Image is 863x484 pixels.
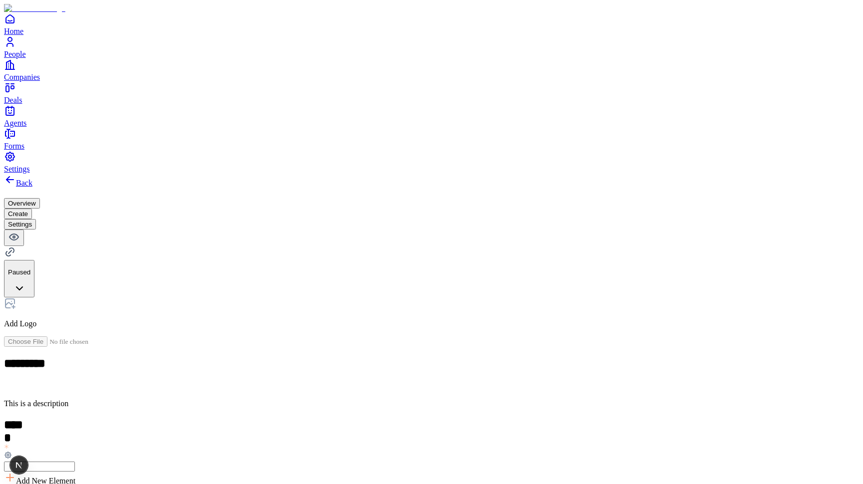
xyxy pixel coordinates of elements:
[4,165,30,173] span: Settings
[4,151,859,173] a: Settings
[4,4,65,13] img: Item Brain Logo
[4,59,859,81] a: Companies
[4,27,23,35] span: Home
[4,399,859,408] p: This is a description
[4,96,22,104] span: Deals
[4,50,26,58] span: People
[4,73,40,81] span: Companies
[4,179,32,187] a: Back
[4,209,32,219] button: Create
[4,119,26,127] span: Agents
[4,219,36,230] button: Settings
[4,82,859,104] a: Deals
[4,198,40,209] button: Overview
[4,105,859,127] a: Agents
[4,319,859,328] p: Add Logo
[4,128,859,150] a: Forms
[4,36,859,58] a: People
[4,142,24,150] span: Forms
[4,13,859,35] a: Home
